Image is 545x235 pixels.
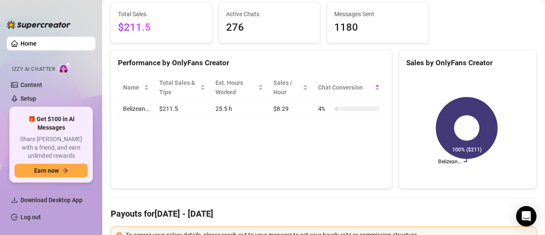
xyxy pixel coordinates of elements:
span: $211.5 [118,20,205,36]
th: Chat Conversion [313,75,385,101]
span: 276 [226,20,313,36]
td: $8.29 [268,101,313,117]
span: download [11,197,18,203]
span: 1180 [334,20,421,36]
td: $211.5 [154,101,210,117]
span: Izzy AI Chatter [12,65,55,73]
div: Open Intercom Messenger [516,206,536,226]
a: Log out [20,214,41,220]
span: Name [123,83,142,92]
img: logo-BBDzfeDw.svg [7,20,71,29]
span: arrow-right [62,168,68,174]
span: Messages Sent [334,9,421,19]
a: Home [20,40,37,47]
span: 🎁 Get $100 in AI Messages [14,115,88,132]
th: Name [118,75,154,101]
th: Total Sales & Tips [154,75,210,101]
span: Total Sales & Tips [159,78,198,97]
img: AI Chatter [58,62,72,74]
span: Sales / Hour [273,78,301,97]
div: Performance by OnlyFans Creator [118,57,385,69]
a: Setup [20,95,36,102]
div: Est. Hours Worked [215,78,256,97]
span: Total Sales [118,9,205,19]
h4: Payouts for [DATE] - [DATE] [111,208,536,220]
td: Belizean… [118,101,154,117]
span: 4 % [318,104,332,113]
td: 25.5 h [210,101,268,117]
button: Earn nowarrow-right [14,164,88,177]
div: Sales by OnlyFans Creator [406,57,529,69]
span: Download Desktop App [20,197,83,203]
text: Belizean… [438,159,461,165]
a: Content [20,81,42,88]
span: Earn now [34,167,59,174]
span: Active Chats [226,9,313,19]
span: Share [PERSON_NAME] with a friend, and earn unlimited rewards [14,135,88,160]
span: Chat Conversion [318,83,373,92]
th: Sales / Hour [268,75,313,101]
